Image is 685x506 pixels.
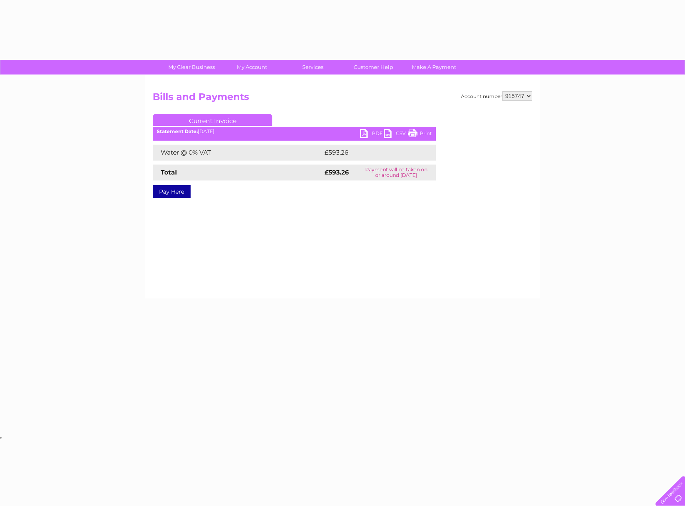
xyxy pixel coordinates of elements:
div: Account number [461,91,532,101]
a: Current Invoice [153,114,272,126]
a: CSV [384,129,408,140]
td: Payment will be taken on or around [DATE] [356,165,436,180]
b: Statement Date: [157,128,198,134]
a: Make A Payment [401,60,467,75]
td: Water @ 0% VAT [153,145,323,161]
div: [DATE] [153,129,436,134]
a: Customer Help [341,60,406,75]
a: Services [280,60,346,75]
a: Pay Here [153,185,191,198]
a: My Account [219,60,285,75]
strong: Total [161,169,177,176]
a: PDF [360,129,384,140]
a: My Clear Business [159,60,224,75]
strong: £593.26 [325,169,349,176]
h2: Bills and Payments [153,91,532,106]
td: £593.26 [323,145,422,161]
a: Print [408,129,432,140]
